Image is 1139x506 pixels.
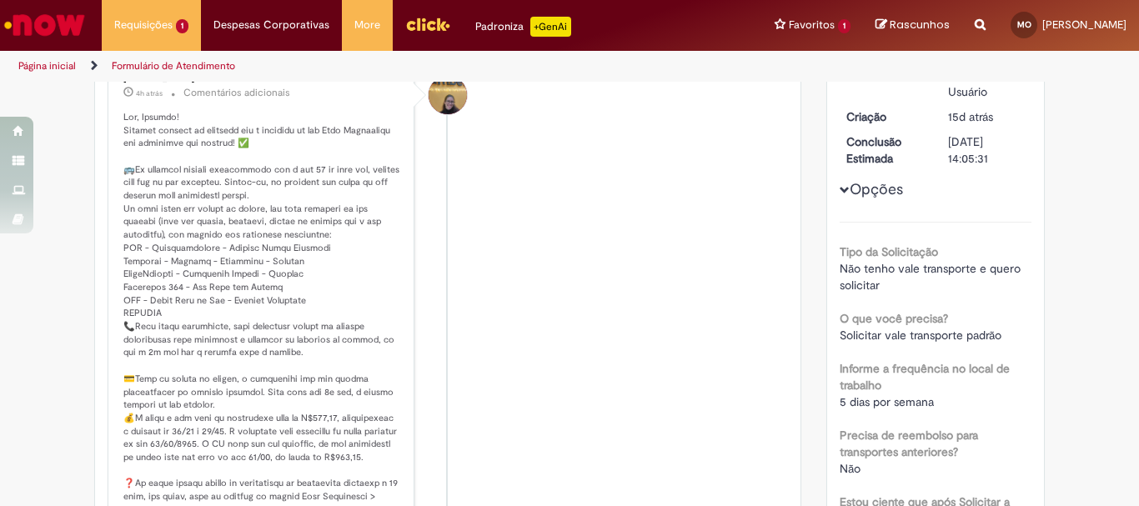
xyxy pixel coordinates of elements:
a: Página inicial [18,59,76,73]
span: Não [840,461,861,476]
div: Amanda De Campos Gomes Do Nascimento [429,76,467,114]
span: [PERSON_NAME] [1042,18,1126,32]
span: Despesas Corporativas [213,17,329,33]
dt: Conclusão Estimada [834,133,936,167]
div: [DATE] 14:05:31 [948,133,1026,167]
b: Tipo da Solicitação [840,244,938,259]
span: MO [1017,19,1031,30]
dt: Criação [834,108,936,125]
span: Solicitar vale transporte padrão [840,328,1001,343]
span: Requisições [114,17,173,33]
time: 14/08/2025 16:05:27 [948,109,993,124]
span: 1 [176,19,188,33]
ul: Trilhas de página [13,51,747,82]
time: 29/08/2025 11:02:53 [136,88,163,98]
div: Padroniza [475,17,571,37]
span: 15d atrás [948,109,993,124]
span: Rascunhos [890,17,950,33]
img: ServiceNow [2,8,88,42]
span: Favoritos [789,17,835,33]
span: More [354,17,380,33]
b: Informe a frequência no local de trabalho [840,361,1010,393]
span: 1 [838,19,850,33]
span: 4h atrás [136,88,163,98]
small: Comentários adicionais [183,86,290,100]
p: +GenAi [530,17,571,37]
span: 5 dias por semana [840,394,934,409]
div: Pendente Usuário [948,67,1026,100]
b: O que você precisa? [840,311,948,326]
span: Não tenho vale transporte e quero solicitar [840,261,1024,293]
b: Precisa de reembolso para transportes anteriores? [840,428,978,459]
img: click_logo_yellow_360x200.png [405,12,450,37]
div: 14/08/2025 16:05:27 [948,108,1026,125]
a: Rascunhos [876,18,950,33]
a: Formulário de Atendimento [112,59,235,73]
